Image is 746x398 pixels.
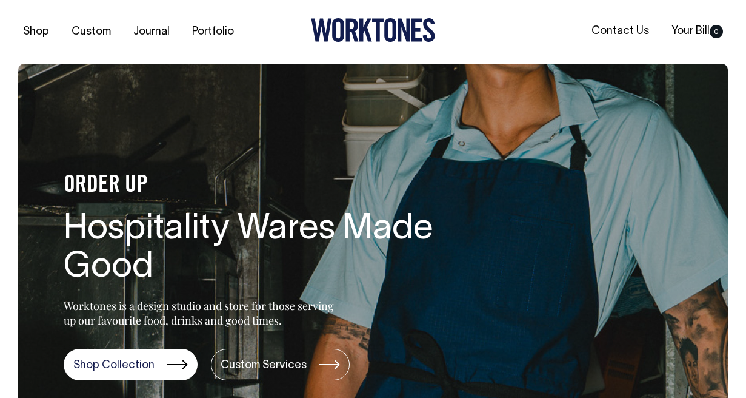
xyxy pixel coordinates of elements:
span: 0 [710,25,723,38]
h1: Hospitality Wares Made Good [64,211,451,288]
a: Journal [128,22,175,42]
h4: ORDER UP [64,173,451,198]
a: Shop [18,22,54,42]
a: Custom Services [211,349,350,380]
a: Portfolio [187,22,239,42]
a: Shop Collection [64,349,198,380]
a: Custom [67,22,116,42]
a: Contact Us [587,21,654,41]
p: Worktones is a design studio and store for those serving up our favourite food, drinks and good t... [64,298,339,328]
a: Your Bill0 [667,21,728,41]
